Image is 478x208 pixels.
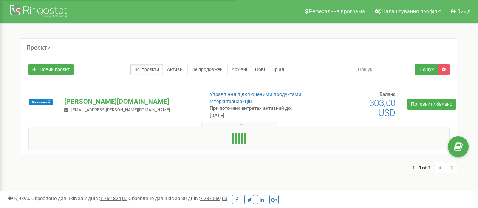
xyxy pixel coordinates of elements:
[29,99,53,105] span: Активний
[412,162,435,173] span: 1 - 1 of 1
[187,64,228,75] a: Не продовжені
[200,196,227,201] u: 7 787 559,00
[251,64,269,75] a: Нові
[412,154,457,181] nav: ...
[71,108,170,112] span: [EMAIL_ADDRESS][PERSON_NAME][DOMAIN_NAME]
[210,91,302,97] a: Управління підключеними продуктами
[130,64,163,75] a: Всі проєкти
[28,64,74,75] a: Новий проєкт
[227,64,251,75] a: Архівні
[210,99,252,104] a: Історія транзакцій
[457,8,470,14] span: Вихід
[64,97,197,106] p: [PERSON_NAME][DOMAIN_NAME]
[100,196,127,201] u: 1 752 874,00
[269,64,288,75] a: Тріал
[353,64,416,75] input: Пошук
[382,8,441,14] span: Налаштування профілю
[128,196,227,201] span: Оброблено дзвінків за 30 днів :
[407,99,456,110] a: Поповнити баланс
[8,196,30,201] span: 99,989%
[26,45,51,51] h5: Проєкти
[415,64,438,75] button: Пошук
[309,8,365,14] span: Реферальна програма
[369,98,396,118] span: 303,00 USD
[210,105,306,119] p: При поточних витратах активний до: [DATE]
[379,91,396,97] span: Баланс
[163,64,188,75] a: Активні
[31,196,127,201] span: Оброблено дзвінків за 7 днів :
